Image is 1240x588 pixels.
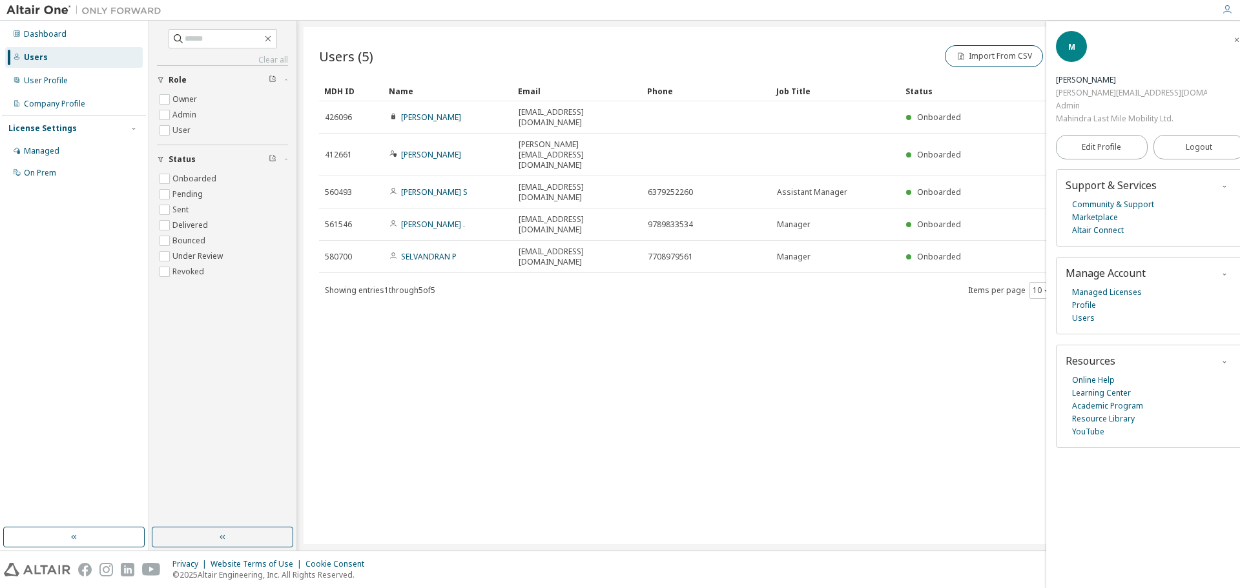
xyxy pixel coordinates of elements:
div: MDH ID [324,81,378,101]
a: Edit Profile [1056,135,1148,159]
div: License Settings [8,123,77,134]
a: Academic Program [1072,400,1143,412]
span: Showing entries 1 through 5 of 5 [325,285,435,296]
a: Clear all [157,55,288,65]
img: youtube.svg [142,563,161,576]
a: SELVANDRAN P [401,251,457,262]
span: Status [169,154,196,165]
span: Logout [1186,141,1212,154]
div: Company Profile [24,99,85,109]
span: [EMAIL_ADDRESS][DOMAIN_NAME] [519,182,636,203]
label: User [172,123,193,138]
span: M [1068,41,1075,52]
a: [PERSON_NAME] . [401,219,465,230]
a: Managed Licenses [1072,286,1142,299]
a: Users [1072,312,1095,325]
span: Clear filter [269,75,276,85]
a: YouTube [1072,425,1104,438]
div: M SARAVANAN [1056,74,1207,86]
a: Community & Support [1072,198,1154,211]
span: Support & Services [1066,178,1157,192]
span: 9789833534 [648,219,693,230]
button: 10 [1033,285,1050,296]
span: 560493 [325,187,352,198]
button: Status [157,145,288,174]
span: Onboarded [917,187,961,198]
label: Admin [172,107,199,123]
span: 412661 [325,150,352,160]
img: instagram.svg [99,563,113,576]
span: Assistant Manager [777,187,847,198]
img: altair_logo.svg [4,563,70,576]
span: Onboarded [917,112,961,123]
div: On Prem [24,168,56,178]
div: Cookie Consent [305,559,372,569]
a: [PERSON_NAME] S [401,187,468,198]
div: Dashboard [24,29,67,39]
label: Pending [172,187,205,202]
span: Role [169,75,187,85]
a: Altair Connect [1072,224,1124,237]
label: Sent [172,202,191,218]
img: linkedin.svg [121,563,134,576]
span: Onboarded [917,149,961,160]
a: Resource Library [1072,412,1135,425]
div: Phone [647,81,766,101]
button: Role [157,66,288,94]
span: 580700 [325,252,352,262]
label: Bounced [172,233,208,248]
label: Onboarded [172,171,219,187]
span: Manager [777,219,811,230]
div: Name [389,81,508,101]
span: Clear filter [269,154,276,165]
div: User Profile [24,76,68,86]
label: Owner [172,92,200,107]
label: Revoked [172,264,207,279]
span: Onboarded [917,219,961,230]
span: Users (5) [319,47,373,65]
img: facebook.svg [78,563,92,576]
span: 561546 [325,219,352,230]
label: Delivered [172,218,211,233]
span: Items per page [968,282,1053,299]
span: [PERSON_NAME][EMAIL_ADDRESS][DOMAIN_NAME] [519,139,636,170]
span: 7708979561 [648,252,693,262]
div: Status [905,81,1151,101]
img: Altair One [6,4,168,17]
button: Import From CSV [945,45,1043,67]
a: Learning Center [1072,387,1131,400]
a: [PERSON_NAME] [401,149,461,160]
span: Manager [777,252,811,262]
span: 426096 [325,112,352,123]
p: © 2025 Altair Engineering, Inc. All Rights Reserved. [172,569,372,580]
div: Email [518,81,637,101]
span: Edit Profile [1082,142,1121,152]
div: Mahindra Last Mile Mobility Ltd. [1056,112,1207,125]
a: [PERSON_NAME] [401,112,461,123]
div: Privacy [172,559,211,569]
span: [EMAIL_ADDRESS][DOMAIN_NAME] [519,107,636,128]
div: Managed [24,146,59,156]
span: [EMAIL_ADDRESS][DOMAIN_NAME] [519,214,636,235]
div: [PERSON_NAME][EMAIL_ADDRESS][DOMAIN_NAME] [1056,86,1207,99]
span: [EMAIL_ADDRESS][DOMAIN_NAME] [519,247,636,267]
span: 6379252260 [648,187,693,198]
div: Users [24,52,48,63]
span: Onboarded [917,251,961,262]
label: Under Review [172,248,225,264]
span: Manage Account [1066,266,1146,280]
div: Admin [1056,99,1207,112]
a: Marketplace [1072,211,1118,224]
div: Website Terms of Use [211,559,305,569]
a: Online Help [1072,374,1115,387]
div: Job Title [776,81,895,101]
a: Profile [1072,299,1096,312]
span: Resources [1066,354,1115,368]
